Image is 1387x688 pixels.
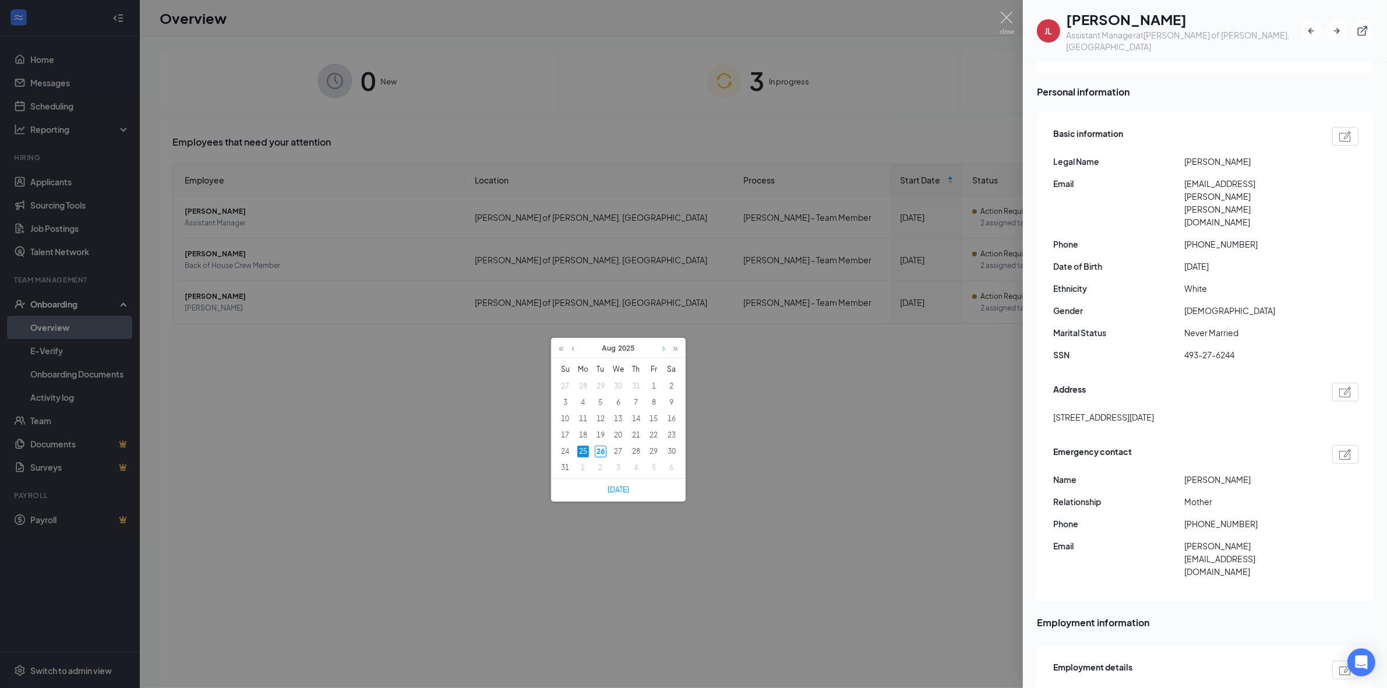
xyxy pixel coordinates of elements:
[592,364,609,375] span: Tu
[1301,20,1322,41] button: ArrowLeftNew
[663,394,680,411] td: 08/09/2025
[645,361,662,378] th: Fri
[574,364,591,375] span: Mo
[630,429,642,441] div: 21
[592,460,609,476] td: 09/02/2025
[559,397,571,408] div: 3
[1352,20,1373,41] button: ExternalLink
[574,443,591,460] td: 08/25/2025
[559,413,571,425] div: 10
[1184,348,1315,361] span: 493-27-6244
[1184,177,1315,228] span: [EMAIL_ADDRESS][PERSON_NAME][PERSON_NAME][DOMAIN_NAME]
[609,361,627,378] th: Wed
[666,446,677,457] div: 30
[1184,517,1315,530] span: [PHONE_NUMBER]
[609,378,627,394] td: 07/30/2025
[648,413,659,425] div: 15
[556,394,574,411] td: 08/03/2025
[1184,495,1315,508] span: Mother
[569,338,577,358] a: Previous month (PageUp)
[1053,445,1132,464] span: Emergency contact
[627,460,645,476] td: 09/04/2025
[595,397,606,408] div: 5
[630,380,642,392] div: 31
[608,479,629,501] a: [DATE]
[617,338,636,358] a: 2025
[645,364,662,375] span: Fr
[663,443,680,460] td: 08/30/2025
[1037,615,1373,630] span: Employment information
[592,443,609,460] td: 08/26/2025
[627,394,645,411] td: 08/07/2025
[648,429,659,441] div: 22
[574,427,591,443] td: 08/18/2025
[648,397,659,408] div: 8
[556,378,574,394] td: 07/27/2025
[1053,473,1184,486] span: Name
[1357,25,1368,37] svg: ExternalLink
[612,462,624,474] div: 3
[666,397,677,408] div: 9
[666,380,677,392] div: 2
[612,446,624,457] div: 27
[577,380,589,392] div: 28
[559,429,571,441] div: 17
[1053,177,1184,190] span: Email
[1053,304,1184,317] span: Gender
[630,397,642,408] div: 7
[612,413,624,425] div: 13
[592,361,609,378] th: Tue
[627,443,645,460] td: 08/28/2025
[1053,127,1123,146] span: Basic information
[1053,282,1184,295] span: Ethnicity
[1305,25,1317,37] svg: ArrowLeftNew
[1037,84,1373,99] span: Personal information
[1053,661,1132,679] span: Employment details
[645,394,662,411] td: 08/08/2025
[1184,473,1315,486] span: [PERSON_NAME]
[612,397,624,408] div: 6
[556,364,574,375] span: Su
[574,460,591,476] td: 09/01/2025
[609,364,627,375] span: We
[1053,326,1184,339] span: Marital Status
[670,338,681,358] a: Next year (Control + right)
[648,446,659,457] div: 29
[556,460,574,476] td: 08/31/2025
[577,462,589,474] div: 1
[1184,539,1315,578] span: [PERSON_NAME][EMAIL_ADDRESS][DOMAIN_NAME]
[663,364,680,375] span: Sa
[645,427,662,443] td: 08/22/2025
[595,413,606,425] div: 12
[1184,238,1315,250] span: [PHONE_NUMBER]
[1053,539,1184,552] span: Email
[592,394,609,411] td: 08/05/2025
[556,443,574,460] td: 08/24/2025
[612,429,624,441] div: 20
[556,427,574,443] td: 08/17/2025
[648,380,659,392] div: 1
[1053,517,1184,530] span: Phone
[663,361,680,378] th: Sat
[609,460,627,476] td: 09/03/2025
[609,394,627,411] td: 08/06/2025
[595,462,606,474] div: 2
[627,427,645,443] td: 08/21/2025
[595,380,606,392] div: 29
[1326,20,1347,41] button: ArrowRight
[1066,29,1301,52] div: Assistant Manager at [PERSON_NAME] of [PERSON_NAME], [GEOGRAPHIC_DATA]
[645,460,662,476] td: 09/05/2025
[627,378,645,394] td: 07/31/2025
[663,378,680,394] td: 08/02/2025
[1053,348,1184,361] span: SSN
[577,413,589,425] div: 11
[574,361,591,378] th: Mon
[609,443,627,460] td: 08/27/2025
[1053,495,1184,508] span: Relationship
[1184,260,1315,273] span: [DATE]
[630,462,642,474] div: 4
[592,411,609,427] td: 08/12/2025
[663,427,680,443] td: 08/23/2025
[630,446,642,457] div: 28
[666,413,677,425] div: 16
